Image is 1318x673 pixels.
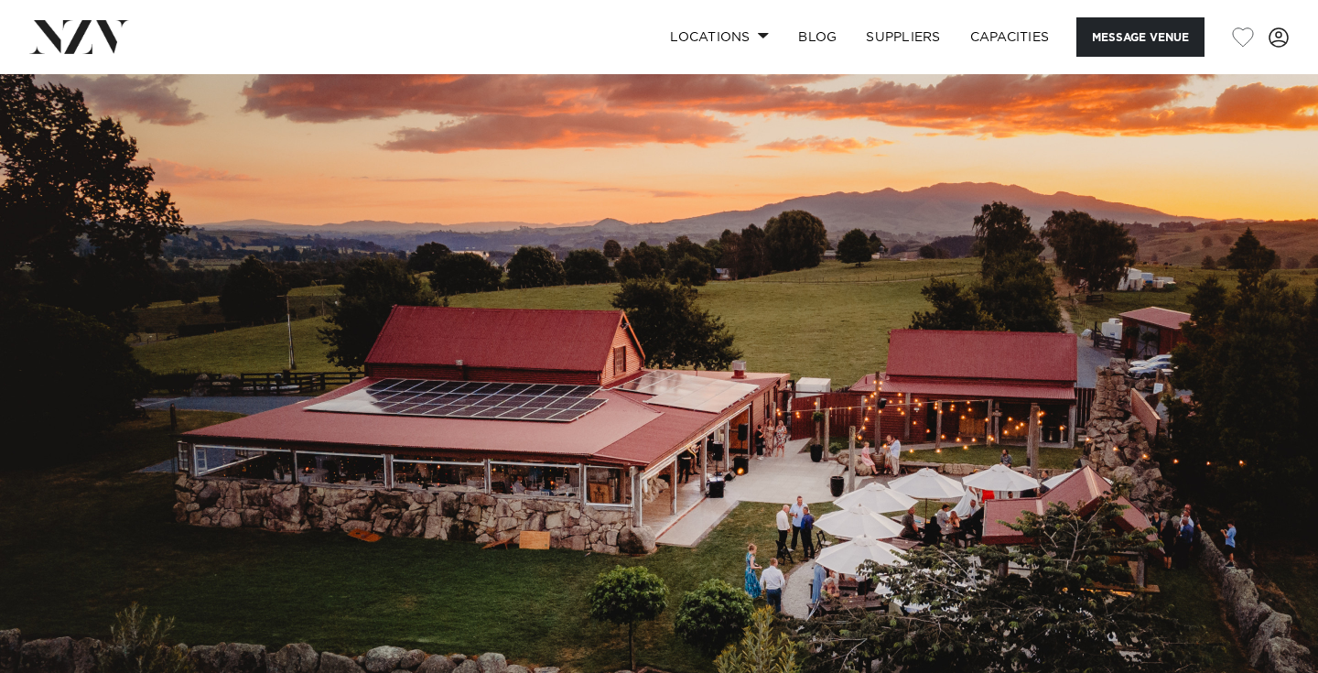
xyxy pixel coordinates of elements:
[956,17,1064,57] a: Capacities
[29,20,129,53] img: nzv-logo.png
[783,17,851,57] a: BLOG
[851,17,955,57] a: SUPPLIERS
[655,17,783,57] a: Locations
[1076,17,1205,57] button: Message Venue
